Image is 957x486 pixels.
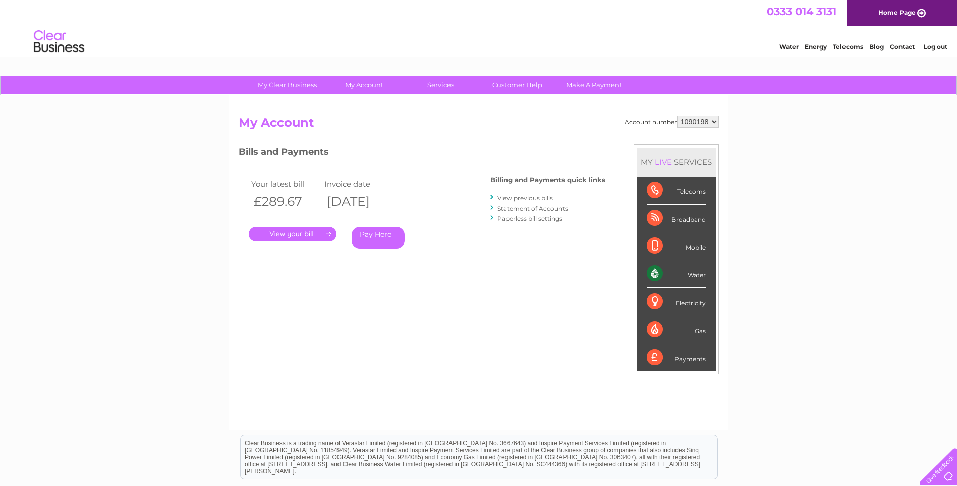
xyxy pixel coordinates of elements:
[399,76,482,94] a: Services
[647,260,706,288] div: Water
[239,116,719,135] h2: My Account
[497,215,562,222] a: Paperless bill settings
[33,26,85,57] img: logo.png
[497,205,568,212] a: Statement of Accounts
[249,227,336,241] a: .
[352,227,405,249] a: Pay Here
[637,148,716,176] div: MY SERVICES
[647,232,706,260] div: Mobile
[249,177,322,191] td: Your latest bill
[497,194,553,202] a: View previous bills
[779,43,799,51] a: Water
[490,176,605,184] h4: Billing and Payments quick links
[322,191,395,212] th: [DATE]
[869,43,884,51] a: Blog
[647,177,706,205] div: Telecoms
[647,205,706,232] div: Broadband
[239,144,605,162] h3: Bills and Payments
[552,76,636,94] a: Make A Payment
[647,344,706,371] div: Payments
[249,191,322,212] th: £289.67
[647,316,706,344] div: Gas
[767,5,836,18] a: 0333 014 3131
[246,76,329,94] a: My Clear Business
[476,76,559,94] a: Customer Help
[322,177,395,191] td: Invoice date
[890,43,915,51] a: Contact
[241,6,717,49] div: Clear Business is a trading name of Verastar Limited (registered in [GEOGRAPHIC_DATA] No. 3667643...
[805,43,827,51] a: Energy
[647,288,706,316] div: Electricity
[653,157,674,167] div: LIVE
[833,43,863,51] a: Telecoms
[625,116,719,128] div: Account number
[322,76,406,94] a: My Account
[924,43,947,51] a: Log out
